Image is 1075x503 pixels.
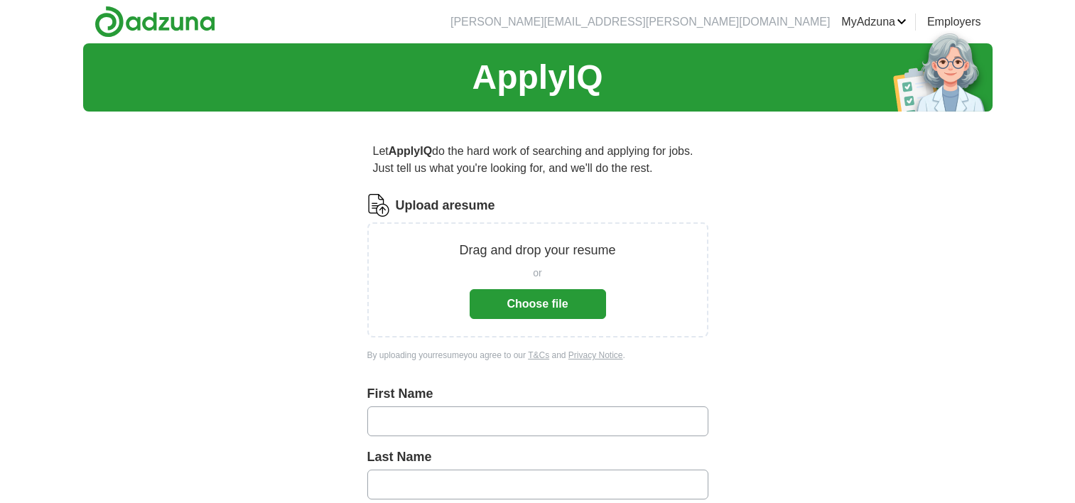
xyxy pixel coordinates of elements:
[367,384,708,404] label: First Name
[367,194,390,217] img: CV Icon
[568,350,623,360] a: Privacy Notice
[367,448,708,467] label: Last Name
[927,13,981,31] a: Employers
[470,289,606,319] button: Choose file
[396,196,495,215] label: Upload a resume
[367,349,708,362] div: By uploading your resume you agree to our and .
[533,266,541,281] span: or
[389,145,432,157] strong: ApplyIQ
[528,350,549,360] a: T&Cs
[450,13,830,31] li: [PERSON_NAME][EMAIL_ADDRESS][PERSON_NAME][DOMAIN_NAME]
[94,6,215,38] img: Adzuna logo
[367,137,708,183] p: Let do the hard work of searching and applying for jobs. Just tell us what you're looking for, an...
[459,241,615,260] p: Drag and drop your resume
[841,13,907,31] a: MyAdzuna
[472,52,603,103] h1: ApplyIQ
